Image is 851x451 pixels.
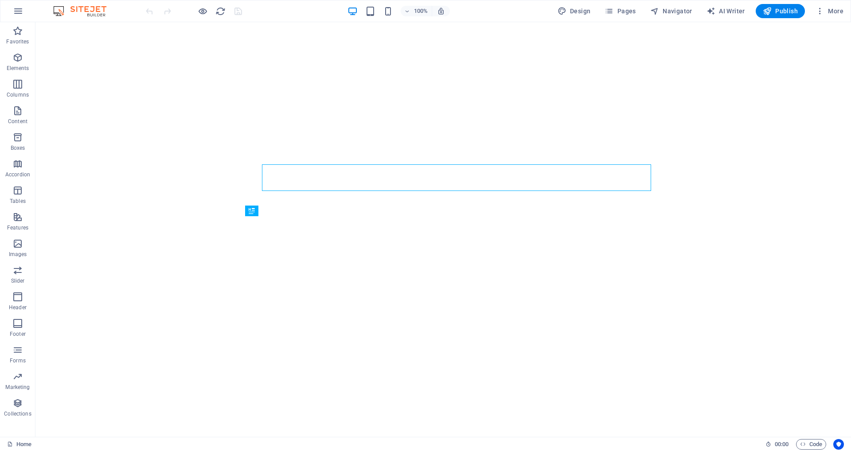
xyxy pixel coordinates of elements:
span: Navigator [650,7,692,16]
button: Navigator [647,4,696,18]
a: Click to cancel selection. Double-click to open Pages [7,439,31,450]
span: Publish [763,7,798,16]
span: 00 00 [775,439,789,450]
button: 100% [401,6,432,16]
button: Pages [601,4,639,18]
span: Design [558,7,591,16]
span: AI Writer [707,7,745,16]
button: Design [554,4,594,18]
button: Code [796,439,826,450]
p: Footer [10,330,26,338]
p: Elements [7,65,29,72]
button: Usercentrics [833,439,844,450]
button: More [812,4,847,18]
p: Slider [11,277,25,284]
button: Publish [756,4,805,18]
p: Features [7,224,28,231]
button: reload [215,6,226,16]
p: Images [9,251,27,258]
img: Editor Logo [51,6,117,16]
span: Code [800,439,822,450]
h6: 100% [414,6,428,16]
p: Boxes [11,144,25,152]
p: Tables [10,198,26,205]
button: Click here to leave preview mode and continue editing [197,6,208,16]
button: AI Writer [703,4,749,18]
p: Collections [4,410,31,417]
span: More [816,7,843,16]
p: Forms [10,357,26,364]
p: Header [9,304,27,311]
div: Design (Ctrl+Alt+Y) [554,4,594,18]
span: Pages [605,7,636,16]
h6: Session time [765,439,789,450]
p: Favorites [6,38,29,45]
p: Accordion [5,171,30,178]
p: Content [8,118,27,125]
p: Columns [7,91,29,98]
p: Marketing [5,384,30,391]
span: : [781,441,782,447]
i: On resize automatically adjust zoom level to fit chosen device. [437,7,445,15]
i: Reload page [215,6,226,16]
